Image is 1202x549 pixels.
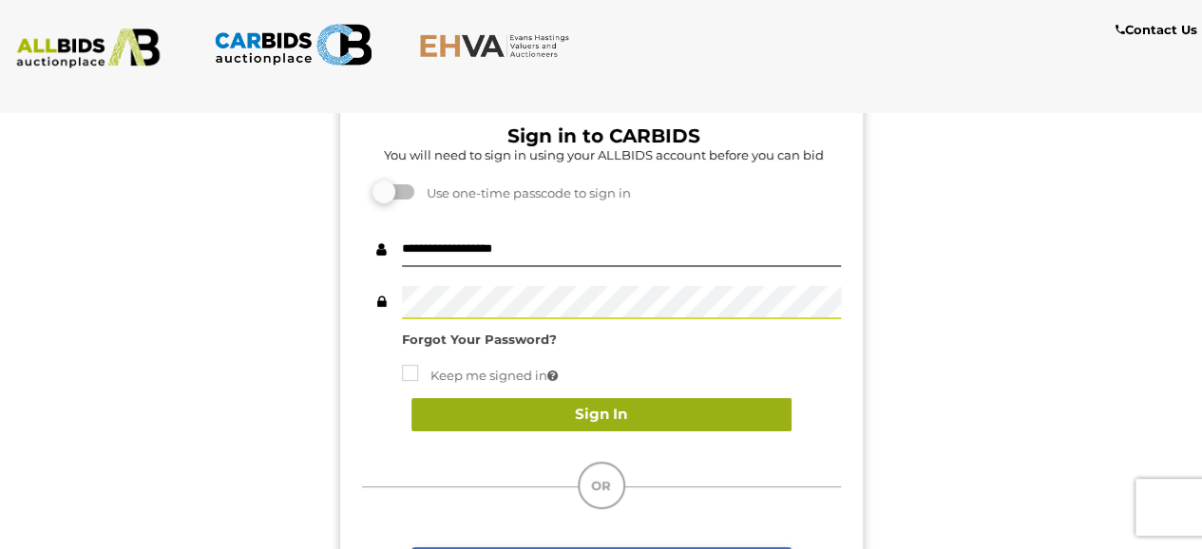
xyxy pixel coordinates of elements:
[214,19,372,70] img: CARBIDS.com.au
[507,124,700,147] b: Sign in to CARBIDS
[1116,22,1197,37] b: Contact Us
[419,33,578,58] img: EHVA.com.au
[402,365,558,387] label: Keep me signed in
[367,148,841,161] h5: You will need to sign in using your ALLBIDS account before you can bid
[9,28,167,68] img: ALLBIDS.com.au
[1116,19,1202,41] a: Contact Us
[578,462,625,509] div: OR
[411,398,792,431] button: Sign In
[417,185,631,200] span: Use one-time passcode to sign in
